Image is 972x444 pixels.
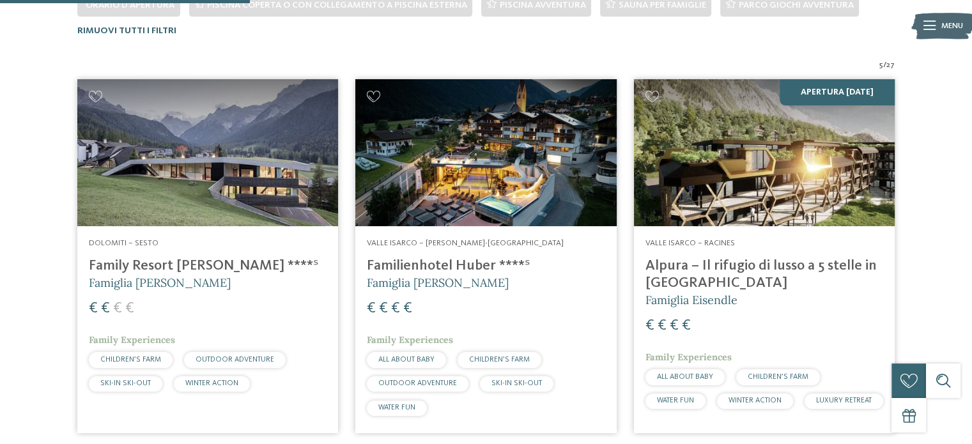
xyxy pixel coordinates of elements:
[367,257,605,275] h4: Familienhotel Huber ****ˢ
[879,59,883,71] span: 5
[658,318,667,333] span: €
[196,356,274,364] span: OUTDOOR ADVENTURE
[77,79,338,226] img: Family Resort Rainer ****ˢ
[748,373,808,381] span: CHILDREN’S FARM
[634,79,895,433] a: Cercate un hotel per famiglie? Qui troverete solo i migliori! Apertura [DATE] Valle Isarco – Raci...
[86,1,174,10] span: Orario d'apertura
[670,318,679,333] span: €
[89,301,98,316] span: €
[378,379,457,387] span: OUTDOOR ADVENTURE
[77,79,338,433] a: Cercate un hotel per famiglie? Qui troverete solo i migliori! Dolomiti – Sesto Family Resort [PER...
[77,26,176,35] span: Rimuovi tutti i filtri
[618,1,706,10] span: Sauna per famiglie
[185,379,238,387] span: WINTER ACTION
[886,59,895,71] span: 27
[89,275,231,290] span: Famiglia [PERSON_NAME]
[367,334,453,346] span: Family Experiences
[379,301,388,316] span: €
[207,1,467,10] span: Piscina coperta o con collegamento a piscina esterna
[113,301,122,316] span: €
[816,397,872,404] span: LUXURY RETREAT
[367,301,376,316] span: €
[355,79,616,226] img: Cercate un hotel per famiglie? Qui troverete solo i migliori!
[645,318,654,333] span: €
[469,356,530,364] span: CHILDREN’S FARM
[89,239,158,247] span: Dolomiti – Sesto
[403,301,412,316] span: €
[89,334,175,346] span: Family Experiences
[634,79,895,226] img: Cercate un hotel per famiglie? Qui troverete solo i migliori!
[499,1,585,10] span: Piscina avventura
[391,301,400,316] span: €
[729,397,782,404] span: WINTER ACTION
[378,404,415,411] span: WATER FUN
[89,257,327,275] h4: Family Resort [PERSON_NAME] ****ˢ
[355,79,616,433] a: Cercate un hotel per famiglie? Qui troverete solo i migliori! Valle Isarco – [PERSON_NAME]-[GEOGR...
[738,1,853,10] span: Parco giochi avventura
[645,293,737,307] span: Famiglia Eisendle
[100,356,161,364] span: CHILDREN’S FARM
[100,379,151,387] span: SKI-IN SKI-OUT
[491,379,542,387] span: SKI-IN SKI-OUT
[367,275,509,290] span: Famiglia [PERSON_NAME]
[657,373,713,381] span: ALL ABOUT BABY
[883,59,886,71] span: /
[645,351,732,363] span: Family Experiences
[367,239,564,247] span: Valle Isarco – [PERSON_NAME]-[GEOGRAPHIC_DATA]
[645,257,883,292] h4: Alpura – Il rifugio di lusso a 5 stelle in [GEOGRAPHIC_DATA]
[657,397,694,404] span: WATER FUN
[378,356,435,364] span: ALL ABOUT BABY
[682,318,691,333] span: €
[125,301,134,316] span: €
[101,301,110,316] span: €
[645,239,735,247] span: Valle Isarco – Racines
